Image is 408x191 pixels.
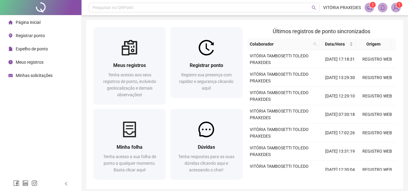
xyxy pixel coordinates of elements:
span: Registrar ponto [16,33,45,38]
a: Meus registrosTenha acesso aos seus registros de ponto, incluindo geolocalização e demais observa... [94,27,165,104]
span: linkedin [22,180,28,186]
sup: Atualize o seu contato no menu Meus Dados [396,2,402,8]
span: Tenha respostas para as suas dúvidas clicando aqui e acessando o chat! [178,154,234,172]
span: Meus registros [16,60,43,65]
span: VITÓRIA TAMBOSETTI TOLEDO PRAXEDES [250,164,309,175]
td: [DATE] 12:29:10 [322,87,359,105]
span: clock-circle [8,60,13,64]
td: [DATE] 12:30:04 [322,161,359,179]
span: Colaborador [250,41,311,47]
a: Minha folhaTenha acesso a sua folha de ponto a qualquer momento. Basta clicar aqui! [94,109,165,179]
th: Origem [355,38,391,50]
span: VITÓRIA TAMBOSETTI TOLEDO PRAXEDES [250,72,309,83]
span: VITÓRIA TAMBOSETTI TOLEDO PRAXEDES [250,145,309,157]
span: Tenha acesso a sua folha de ponto a qualquer momento. Basta clicar aqui! [103,154,156,172]
td: REGISTRO WEB [359,87,396,105]
th: Data/Hora [319,38,355,50]
span: environment [8,33,13,38]
td: [DATE] 17:18:31 [322,50,359,68]
a: DúvidasTenha respostas para as suas dúvidas clicando aqui e acessando o chat! [170,109,242,179]
span: Registrar ponto [190,62,223,68]
span: Página inicial [16,20,40,25]
span: Meus registros [113,62,146,68]
td: [DATE] 17:02:26 [322,124,359,142]
td: [DATE] 13:31:19 [322,142,359,161]
span: bell [380,5,385,10]
span: left [64,182,68,186]
span: 1 [398,3,400,7]
td: REGISTRO WEB [359,68,396,87]
img: 91536 [391,3,400,12]
td: [DATE] 07:30:18 [322,105,359,124]
a: Registrar pontoRegistre sua presença com rapidez e segurança clicando aqui! [170,27,242,97]
span: Registre sua presença com rapidez e segurança clicando aqui! [179,72,233,91]
td: REGISTRO WEB [359,50,396,68]
span: Minhas solicitações [16,73,53,78]
td: REGISTRO WEB [359,124,396,142]
span: search [312,40,318,49]
span: file [8,47,13,51]
td: REGISTRO WEB [359,105,396,124]
td: REGISTRO WEB [359,161,396,179]
span: VITÓRIA PRAXEDES [323,4,361,11]
span: VITÓRIA TAMBOSETTI TOLEDO PRAXEDES [250,109,309,120]
span: Data/Hora [322,41,348,47]
span: VITÓRIA TAMBOSETTI TOLEDO PRAXEDES [250,127,309,138]
span: schedule [8,73,13,78]
span: Últimos registros de ponto sincronizados [273,28,370,34]
td: [DATE] 13:29:30 [322,68,359,87]
span: notification [367,5,372,10]
span: Dúvidas [198,144,215,150]
span: instagram [31,180,37,186]
span: VITÓRIA TAMBOSETTI TOLEDO PRAXEDES [250,90,309,102]
span: VITÓRIA TAMBOSETTI TOLEDO PRAXEDES [250,53,309,65]
td: REGISTRO WEB [359,142,396,161]
span: home [8,20,13,24]
span: 1 [372,3,374,7]
span: Espelho de ponto [16,46,48,51]
sup: 1 [370,2,376,8]
span: search [313,42,317,46]
span: Minha folha [117,144,143,150]
span: search [312,5,316,10]
span: Tenha acesso aos seus registros de ponto, incluindo geolocalização e demais observações! [103,72,156,97]
span: facebook [13,180,19,186]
